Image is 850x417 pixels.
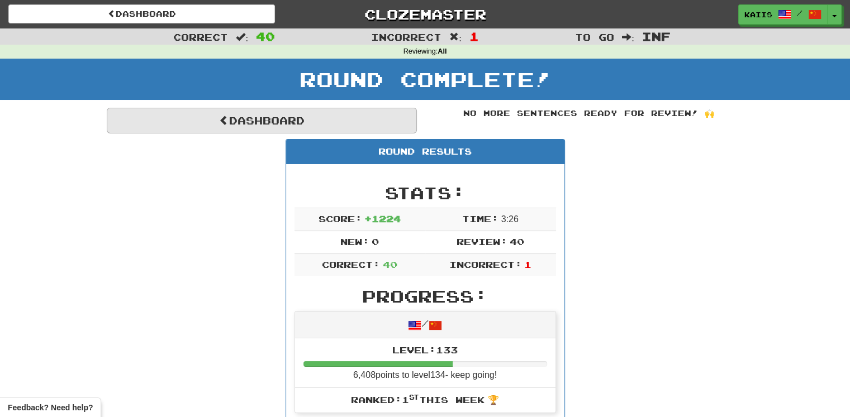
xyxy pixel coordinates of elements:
[622,32,634,42] span: :
[173,31,228,42] span: Correct
[8,402,93,413] span: Open feedback widget
[744,9,772,20] span: kaiis
[364,213,401,224] span: + 1224
[642,30,671,43] span: Inf
[392,344,458,355] span: Level: 133
[8,4,275,23] a: Dashboard
[488,395,499,405] span: 🏆
[256,30,275,43] span: 40
[295,287,556,305] h2: Progress:
[738,4,828,25] a: kaiis /
[434,108,744,119] div: No more sentences ready for review! 🙌
[292,4,558,24] a: Clozemaster
[457,236,507,247] span: Review:
[462,213,498,224] span: Time:
[340,236,369,247] span: New:
[449,32,462,42] span: :
[510,236,524,247] span: 40
[319,213,362,224] span: Score:
[438,47,447,55] strong: All
[371,31,441,42] span: Incorrect
[524,259,531,270] span: 1
[107,108,417,133] a: Dashboard
[797,9,802,17] span: /
[575,31,614,42] span: To go
[236,32,248,42] span: :
[372,236,379,247] span: 0
[295,311,555,338] div: /
[295,184,556,202] h2: Stats:
[322,259,380,270] span: Correct:
[469,30,479,43] span: 1
[501,214,519,224] span: 3 : 26
[351,394,485,405] span: Ranked: 1 this week
[295,338,555,389] li: 6,408 points to level 134 - keep going!
[409,393,419,401] sup: st
[286,140,564,164] div: Round Results
[449,259,522,270] span: Incorrect:
[383,259,397,270] span: 40
[4,68,846,90] h1: Round Complete!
